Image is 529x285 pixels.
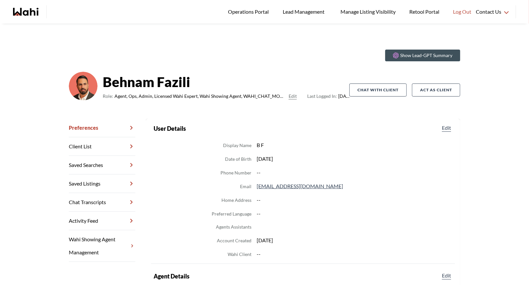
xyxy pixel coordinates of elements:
button: Edit [441,124,452,132]
dd: -- [257,250,452,258]
button: Show Lead-GPT Summary [385,50,460,61]
dd: -- [257,168,452,177]
strong: Behnam Fazili [103,72,349,92]
dt: Date of Birth [225,155,251,163]
span: Manage Listing Visibility [339,7,398,16]
span: Agent, Ops, Admin, Licensed Wahi Expert, Wahi Showing Agent, WAHI_CHAT_MODERATOR [114,92,286,100]
a: Saved Listings [69,174,135,193]
a: Activity Feed [69,212,135,230]
span: Log Out [453,7,471,16]
dd: -- [257,196,452,204]
dt: Display Name [223,142,251,149]
dt: Home Address [221,196,251,204]
dt: Account Created [217,237,251,245]
span: Last Logged In: [307,93,337,99]
dd: -- [257,209,452,218]
p: Show Lead-GPT Summary [400,52,452,59]
span: [DATE] [307,92,349,100]
dd: [EMAIL_ADDRESS][DOMAIN_NAME] [257,182,452,190]
h2: Agent Details [154,272,189,281]
dd: [DATE] [257,236,452,245]
a: Wahi Showing Agent Management [69,230,135,262]
button: Chat with client [349,83,407,97]
h2: User Details [154,124,186,133]
dt: Preferred Language [212,210,251,218]
span: Role: [103,92,113,100]
span: Lead Management [283,7,327,16]
a: Saved Searches [69,156,135,174]
dd: [DATE] [257,155,452,163]
dt: Agents Assistants [216,223,251,231]
a: Preferences [69,119,135,137]
dt: Wahi Client [228,250,251,258]
img: cf9ae410c976398e.png [69,72,98,100]
button: Edit [289,92,297,100]
a: Client List [69,137,135,156]
a: Chat Transcripts [69,193,135,212]
span: Retool Portal [409,7,441,16]
button: Edit [441,272,452,279]
dt: Phone Number [220,169,251,177]
button: Act as Client [412,83,460,97]
span: Operations Portal [228,7,271,16]
a: Wahi homepage [13,8,38,16]
dd: B F [257,141,452,149]
dt: Email [240,183,251,190]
